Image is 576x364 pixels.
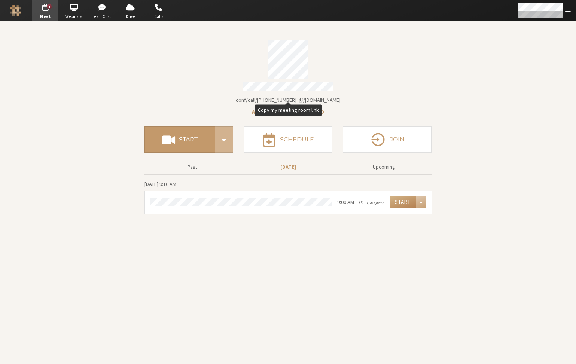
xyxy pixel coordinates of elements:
button: Audio conferencing details [252,108,324,116]
button: Copy my meeting room linkCopy my meeting room link [236,96,341,104]
em: in progress [359,199,384,206]
div: Start conference options [215,126,233,153]
section: Today's Meetings [144,180,432,214]
span: [DATE] 9:16 AM [144,181,176,187]
span: Meet [32,13,58,20]
span: Team Chat [89,13,115,20]
div: Open menu [416,196,426,208]
button: Past [147,160,238,174]
button: Upcoming [339,160,429,174]
div: 9:00 AM [337,198,354,206]
h4: Join [390,137,405,143]
button: Join [343,126,432,153]
span: Webinars [61,13,87,20]
section: Account details [144,34,432,116]
button: Start [390,196,416,208]
button: Schedule [244,126,332,153]
button: [DATE] [243,160,333,174]
h4: Start [179,137,198,143]
div: 1 [47,4,52,9]
img: Iotum [10,5,21,16]
button: Start [144,126,215,153]
span: Calls [146,13,172,20]
span: Copy my meeting room link [236,97,341,103]
span: Drive [117,13,143,20]
h4: Schedule [280,137,314,143]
